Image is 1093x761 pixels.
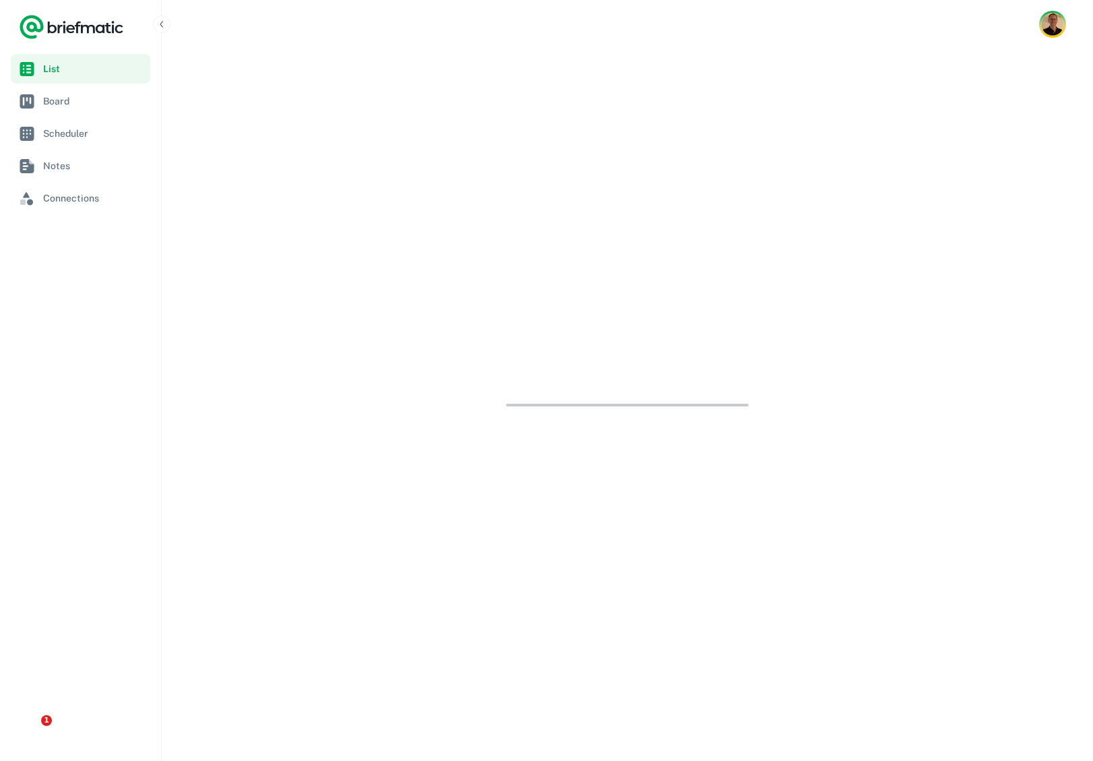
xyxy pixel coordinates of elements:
a: Notes [11,151,150,181]
button: Account button [1039,11,1066,38]
span: Board [43,94,145,109]
img: Mauricio Peirone [1041,13,1064,36]
span: Connections [43,191,145,206]
span: 1 [41,715,52,726]
span: List [43,61,145,76]
a: Logo [19,13,124,40]
a: List [11,54,150,84]
a: Board [11,86,150,116]
a: Connections [11,183,150,213]
iframe: Intercom live chat [13,715,46,748]
span: Notes [43,158,145,173]
span: Scheduler [43,126,145,141]
a: Scheduler [11,119,150,148]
